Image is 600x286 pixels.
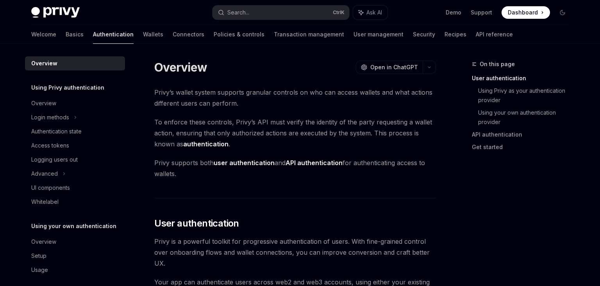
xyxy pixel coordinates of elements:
span: Dashboard [508,9,538,16]
a: Security [413,25,435,44]
button: Open in ChatGPT [356,61,423,74]
a: Logging users out [25,153,125,167]
a: Demo [446,9,461,16]
h1: Overview [154,60,207,74]
button: Ask AI [353,5,387,20]
span: To enforce these controls, Privy’s API must verify the identity of the party requesting a wallet ... [154,117,436,149]
div: Logging users out [31,155,78,164]
a: Overview [25,235,125,249]
div: UI components [31,183,70,192]
span: Privy’s wallet system supports granular controls on who can access wallets and what actions diffe... [154,87,436,109]
a: Setup [25,249,125,263]
div: Overview [31,237,56,246]
div: Overview [31,59,57,68]
span: User authentication [154,217,239,230]
div: Whitelabel [31,197,59,207]
a: Overview [25,56,125,70]
a: Connectors [173,25,204,44]
a: Authentication state [25,124,125,139]
div: Advanced [31,169,58,178]
strong: API authentication [286,159,343,167]
span: Ctrl K [333,9,345,16]
button: Search...CtrlK [212,5,349,20]
button: Toggle dark mode [556,6,569,19]
div: Usage [31,265,48,275]
strong: authentication [183,140,229,148]
span: Privy is a powerful toolkit for progressive authentication of users. With fine-grained control ov... [154,236,436,269]
div: Login methods [31,113,69,122]
a: Support [471,9,492,16]
a: Transaction management [274,25,344,44]
span: Ask AI [366,9,382,16]
a: Authentication [93,25,134,44]
a: Wallets [143,25,163,44]
div: Setup [31,251,46,261]
a: API reference [476,25,513,44]
img: dark logo [31,7,80,18]
div: Overview [31,99,56,108]
a: UI components [25,181,125,195]
span: Open in ChatGPT [370,63,418,71]
span: Privy supports both and for authenticating access to wallets. [154,157,436,179]
strong: user authentication [214,159,275,167]
a: Overview [25,96,125,110]
h5: Using your own authentication [31,221,116,231]
h5: Using Privy authentication [31,83,104,92]
a: API authentication [472,128,575,141]
span: On this page [480,59,515,69]
div: Authentication state [31,127,82,136]
a: Whitelabel [25,195,125,209]
div: Access tokens [31,141,69,150]
a: User authentication [472,72,575,85]
a: Access tokens [25,139,125,153]
a: User management [354,25,404,44]
a: Dashboard [502,6,550,19]
a: Using Privy as your authentication provider [478,85,575,106]
a: Policies & controls [214,25,264,44]
a: Welcome [31,25,56,44]
a: Basics [66,25,84,44]
a: Recipes [445,25,466,44]
a: Using your own authentication provider [478,106,575,128]
a: Usage [25,263,125,277]
a: Get started [472,141,575,153]
div: Search... [227,8,249,17]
